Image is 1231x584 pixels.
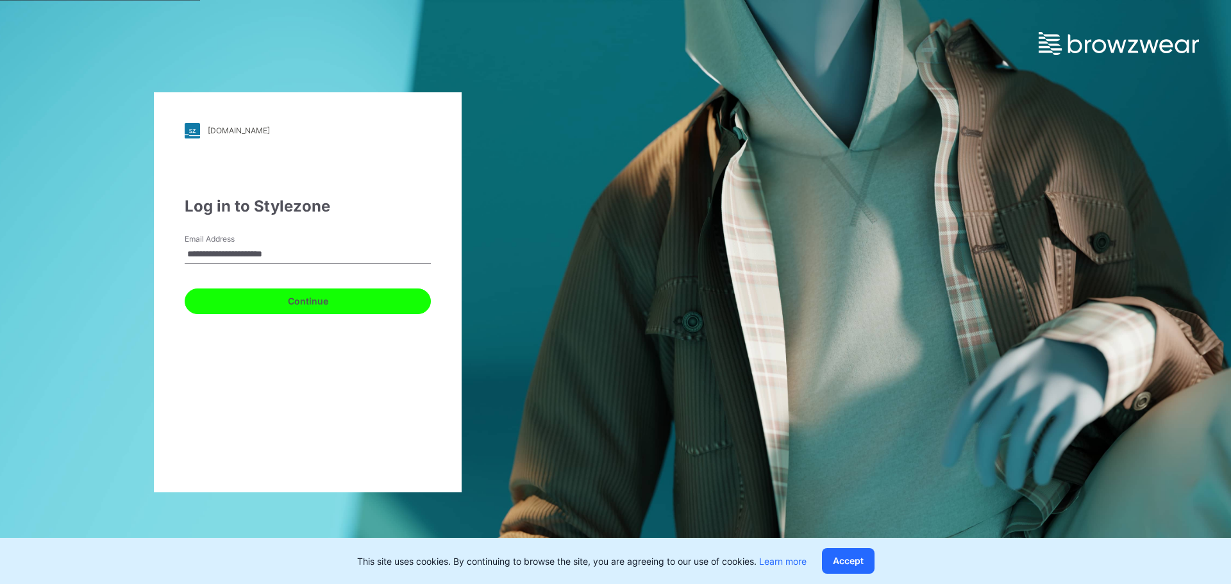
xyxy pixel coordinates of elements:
[208,126,270,135] div: [DOMAIN_NAME]
[357,555,807,568] p: This site uses cookies. By continuing to browse the site, you are agreeing to our use of cookies.
[185,195,431,218] div: Log in to Stylezone
[185,233,274,245] label: Email Address
[185,123,431,138] a: [DOMAIN_NAME]
[822,548,875,574] button: Accept
[185,123,200,138] img: stylezone-logo.562084cfcfab977791bfbf7441f1a819.svg
[759,556,807,567] a: Learn more
[1039,32,1199,55] img: browzwear-logo.e42bd6dac1945053ebaf764b6aa21510.svg
[185,288,431,314] button: Continue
